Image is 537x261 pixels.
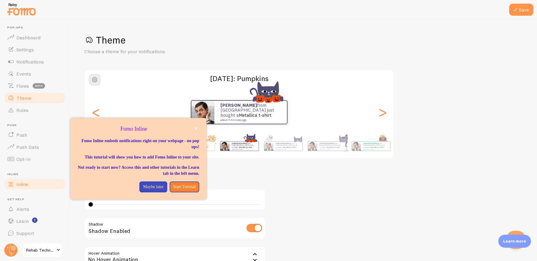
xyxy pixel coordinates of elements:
div: Learn more [498,235,531,248]
a: Metallica t-shirt [195,146,208,148]
svg: <p>Watch New Feature Tutorials!</p> [32,217,37,223]
p: This tutorial will show you how to add Fomo Inline to your site. [78,154,199,160]
small: about 4 minutes ago [232,148,255,150]
small: about 4 minutes ago [188,148,212,150]
p: Start Tutorial [173,184,196,190]
small: about 4 minutes ago [276,148,299,150]
p: from [GEOGRAPHIC_DATA] just bought a [188,142,212,150]
p: Fomo Inline embeds notifications right on your webpage - no pop ups! [78,138,199,150]
p: Maybe later [143,184,163,190]
span: Events [16,71,31,77]
img: Fomo [308,142,317,151]
a: Rules [4,104,66,116]
h2: [DATE]: Pumpkins [85,74,393,83]
button: Start Tutorial [170,181,199,192]
a: Inline [4,178,66,190]
iframe: Help Scout Beacon - Open [507,231,525,249]
a: Push Data [4,141,66,153]
a: Events [4,68,66,80]
div: Next slide [379,90,386,134]
strong: [PERSON_NAME] [363,142,378,145]
div: Fomo Inline [70,118,207,200]
span: Dashboard [16,34,41,41]
span: Support [16,230,34,236]
p: from [GEOGRAPHIC_DATA] just bought a [363,142,388,150]
span: Inline [7,172,66,176]
a: Metallica t-shirt [239,112,272,118]
span: Rules [16,107,28,113]
span: Rehab Technology [26,246,55,254]
span: Get Help [7,197,66,201]
p: Fomo Inline [78,125,199,133]
img: Fomo [264,142,273,151]
a: Metallica t-shirt [371,146,384,148]
button: close, [193,125,199,132]
span: Push Data [16,144,39,150]
a: Learn [4,215,66,227]
span: beta [33,83,45,89]
span: Push [7,123,66,127]
span: Notifications [16,59,44,65]
p: from [GEOGRAPHIC_DATA] just bought a [276,142,300,150]
p: Learn more [503,238,526,244]
a: Theme [4,92,66,104]
div: Shadow Enabled [84,217,266,240]
span: Alerts [16,206,29,212]
p: Choose a theme for your notifications [84,48,229,55]
img: Fomo [220,142,229,151]
span: Inline [16,181,28,187]
a: Metallica t-shirt [239,146,252,148]
small: about 4 minutes ago [363,148,387,150]
strong: [PERSON_NAME] [232,142,246,145]
p: from [GEOGRAPHIC_DATA] just bought a [320,142,344,150]
img: Fomo [352,142,361,151]
a: Notifications [4,56,66,68]
p: Not ready to start now? Access this and other tutorials in the Learn tab in the left menu. [78,165,199,177]
button: Maybe later [139,181,167,192]
a: Opt-In [4,153,66,165]
span: Settings [16,47,34,53]
strong: [PERSON_NAME] [220,102,257,108]
img: fomo-relay-logo-orange.svg [6,2,37,17]
span: Learn [16,218,29,224]
span: Flows [16,83,29,89]
div: Previous slide [92,90,99,134]
a: Support [4,227,66,239]
img: Fomo [191,101,214,124]
a: Metallica t-shirt [327,146,340,148]
a: Alerts [4,203,66,215]
a: Flows beta [4,80,66,92]
p: from [GEOGRAPHIC_DATA] just bought a [220,103,281,122]
p: from [GEOGRAPHIC_DATA] just bought a [232,142,256,150]
a: Settings [4,44,66,56]
small: about 4 minutes ago [320,148,343,150]
span: Pop-ups [7,26,66,30]
small: about 4 minutes ago [220,119,279,122]
strong: [PERSON_NAME] [320,142,334,145]
span: Theme [16,95,31,101]
a: Push [4,129,66,141]
span: Opt-In [16,156,31,162]
span: Push [16,132,27,138]
strong: [PERSON_NAME] [276,142,290,145]
a: Dashboard [4,31,66,44]
h1: Theme [84,34,522,46]
a: Metallica t-shirt [283,146,296,148]
a: Rehab Technology [22,243,63,257]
